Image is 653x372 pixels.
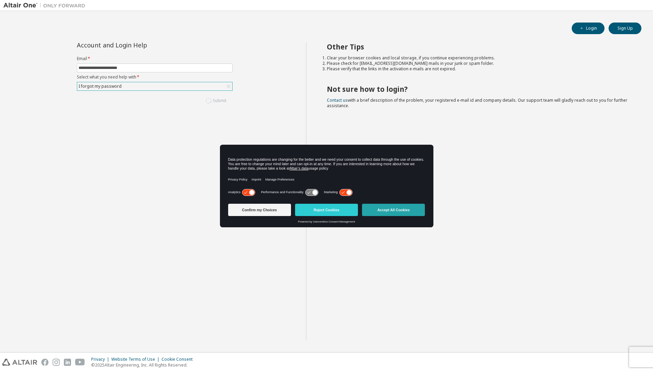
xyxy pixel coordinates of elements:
div: Cookie Consent [162,357,197,362]
label: Select what you need help with [77,74,233,80]
div: I forgot my password [77,82,232,90]
img: Altair One [3,2,89,9]
a: Contact us [327,97,348,103]
div: I forgot my password [78,83,123,90]
img: instagram.svg [53,359,60,366]
label: Email [77,56,233,61]
button: Sign Up [609,23,641,34]
h2: Other Tips [327,42,629,51]
div: Website Terms of Use [111,357,162,362]
div: Account and Login Help [77,42,202,48]
li: Please check for [EMAIL_ADDRESS][DOMAIN_NAME] mails in your junk or spam folder. [327,61,629,66]
h2: Not sure how to login? [327,85,629,94]
img: youtube.svg [75,359,85,366]
img: linkedin.svg [64,359,71,366]
img: altair_logo.svg [2,359,37,366]
img: facebook.svg [41,359,48,366]
p: © 2025 Altair Engineering, Inc. All Rights Reserved. [91,362,197,368]
div: Privacy [91,357,111,362]
li: Please verify that the links in the activation e-mails are not expired. [327,66,629,72]
span: with a brief description of the problem, your registered e-mail id and company details. Our suppo... [327,97,627,109]
li: Clear your browser cookies and local storage, if you continue experiencing problems. [327,55,629,61]
button: Login [572,23,605,34]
